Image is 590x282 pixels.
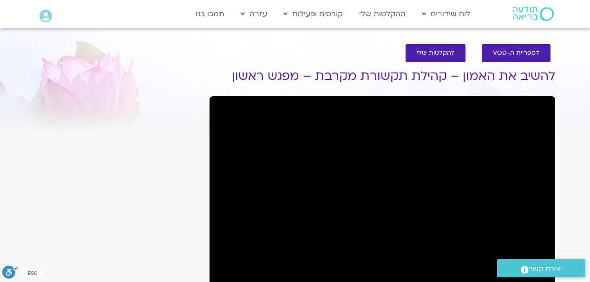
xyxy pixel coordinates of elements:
[354,5,410,23] a: ההקלטות שלי
[529,263,562,275] span: יצירת קשר
[236,5,272,23] a: עזרה
[513,7,554,21] img: תודעה בריאה
[210,69,555,83] h1: להשיב את האמון – קהילת תקשורת מקרבת – מפגש ראשון
[497,259,585,277] a: יצירת קשר
[482,44,551,62] a: לספריית ה-VOD
[417,5,475,23] a: לוח שידורים
[406,44,465,62] a: להקלטות שלי
[191,5,229,23] a: תמכו בנו
[279,5,347,23] a: קורסים ופעילות
[417,50,454,57] span: להקלטות שלי
[493,50,539,57] span: לספריית ה-VOD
